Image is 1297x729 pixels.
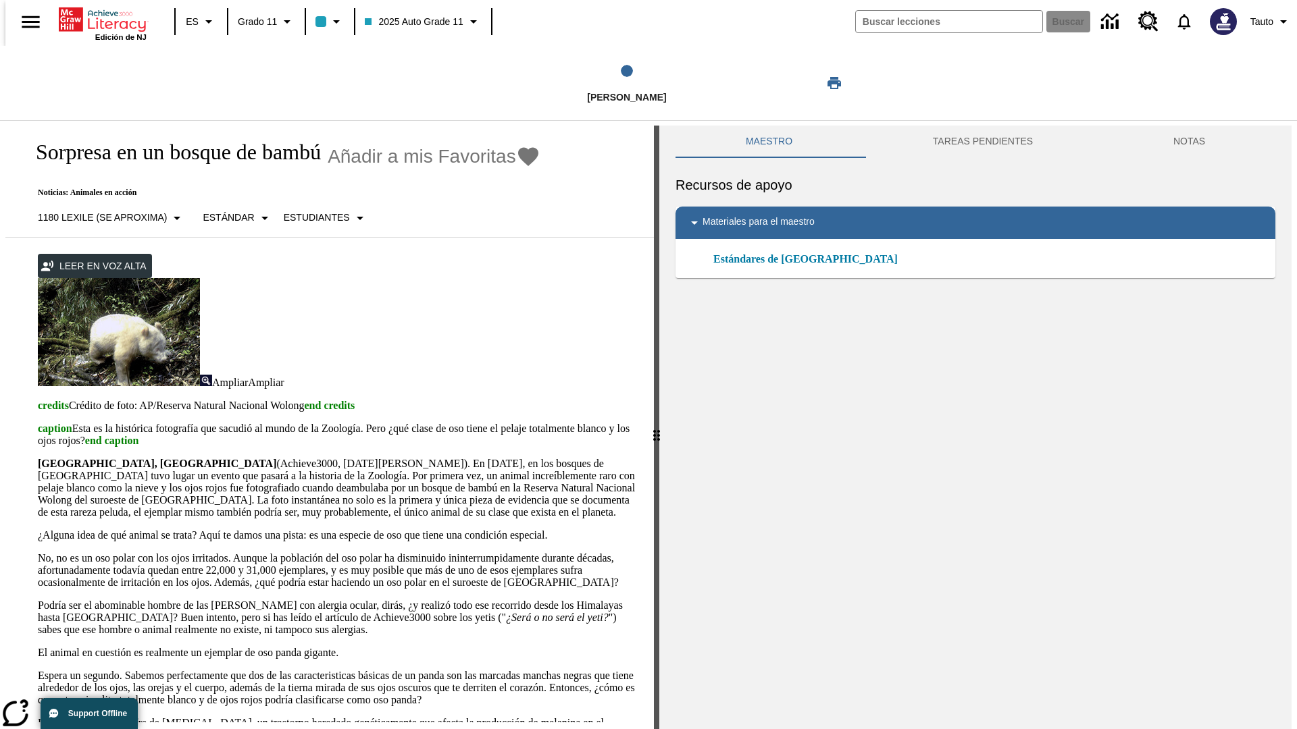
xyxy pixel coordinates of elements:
button: Perfil/Configuración [1245,9,1297,34]
button: Lee step 1 of 1 [452,46,802,120]
span: Añadir a mis Favoritas [328,146,516,167]
p: Podría ser el abominable hombre de las [PERSON_NAME] con alergia ocular, dirás, ¿y realizó todo e... [38,599,638,636]
p: Estándar [203,211,254,225]
span: ES [186,15,199,29]
button: Lenguaje: ES, Selecciona un idioma [180,9,223,34]
span: end credits [304,400,355,411]
button: TAREAS PENDIENTES [863,126,1103,158]
span: Tauto [1250,15,1273,29]
span: Ampliar [248,377,284,388]
input: Buscar campo [856,11,1042,32]
button: Support Offline [41,698,138,729]
button: Seleccione Lexile, 1180 Lexile (Se aproxima) [32,206,190,230]
div: Instructional Panel Tabs [676,126,1275,158]
p: Materiales para el maestro [703,215,815,231]
img: Ampliar [200,375,212,386]
h1: Sorpresa en un bosque de bambú [22,140,321,165]
span: Support Offline [68,709,127,718]
span: caption [38,423,72,434]
p: ¿Alguna idea de qué animal se trata? Aquí te damos una pista: es una especie de oso que tiene una... [38,529,638,541]
p: No, no es un oso polar con los ojos irritados. Aunque la población del oso polar ha disminuido in... [38,552,638,589]
p: Espera un segundo. Sabemos perfectamente que dos de las caracteristicas básicas de un panda son l... [38,670,638,706]
a: Notificaciones [1167,4,1202,39]
button: Tipo de apoyo, Estándar [197,206,278,230]
button: Grado: Grado 11, Elige un grado [232,9,301,34]
span: Edición de NJ [95,33,147,41]
h6: Recursos de apoyo [676,174,1275,196]
img: los pandas albinos en China a veces son confundidos con osos polares [38,278,200,386]
div: Portada [59,5,147,41]
span: Ampliar [212,377,248,388]
button: Añadir a mis Favoritas - Sorpresa en un bosque de bambú [328,144,540,168]
div: reading [5,126,654,722]
button: Seleccionar estudiante [278,206,374,230]
p: Noticias: Animales en acción [22,188,540,198]
a: Centro de recursos, Se abrirá en una pestaña nueva. [1130,3,1167,40]
a: Centro de información [1093,3,1130,40]
span: end caption [85,435,139,446]
p: El animal en cuestión es realmente un ejemplar de oso panda gigante. [38,647,638,659]
button: Leer en voz alta [38,254,152,279]
span: 2025 Auto Grade 11 [365,15,463,29]
div: Pulsa la tecla de intro o la barra espaciadora y luego presiona las flechas de derecha e izquierd... [654,126,659,729]
p: Estudiantes [284,211,350,225]
button: NOTAS [1103,126,1275,158]
em: ¿Será o no será el yeti? [506,612,609,623]
div: Materiales para el maestro [676,207,1275,239]
button: Abrir el menú lateral [11,2,51,42]
span: credits [38,400,69,411]
strong: [GEOGRAPHIC_DATA], [GEOGRAPHIC_DATA] [38,458,276,469]
img: Avatar [1210,8,1237,35]
p: Crédito de foto: AP/Reserva Natural Nacional Wolong [38,400,638,412]
a: Estándares de [GEOGRAPHIC_DATA] [713,251,906,267]
button: El color de la clase es azul claro. Cambiar el color de la clase. [310,9,350,34]
p: 1180 Lexile (Se aproxima) [38,211,167,225]
button: Clase: 2025 Auto Grade 11, Selecciona una clase [359,9,486,34]
p: Esta es la histórica fotografía que sacudió al mundo de la Zoología. Pero ¿qué clase de oso tiene... [38,423,638,447]
span: Grado 11 [238,15,277,29]
p: (Achieve3000, [DATE][PERSON_NAME]). En [DATE], en los bosques de [GEOGRAPHIC_DATA] tuvo lugar un ... [38,458,638,518]
button: Maestro [676,126,863,158]
div: activity [659,126,1292,729]
button: Escoja un nuevo avatar [1202,4,1245,39]
button: Imprimir [813,71,856,95]
span: [PERSON_NAME] [587,92,666,103]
